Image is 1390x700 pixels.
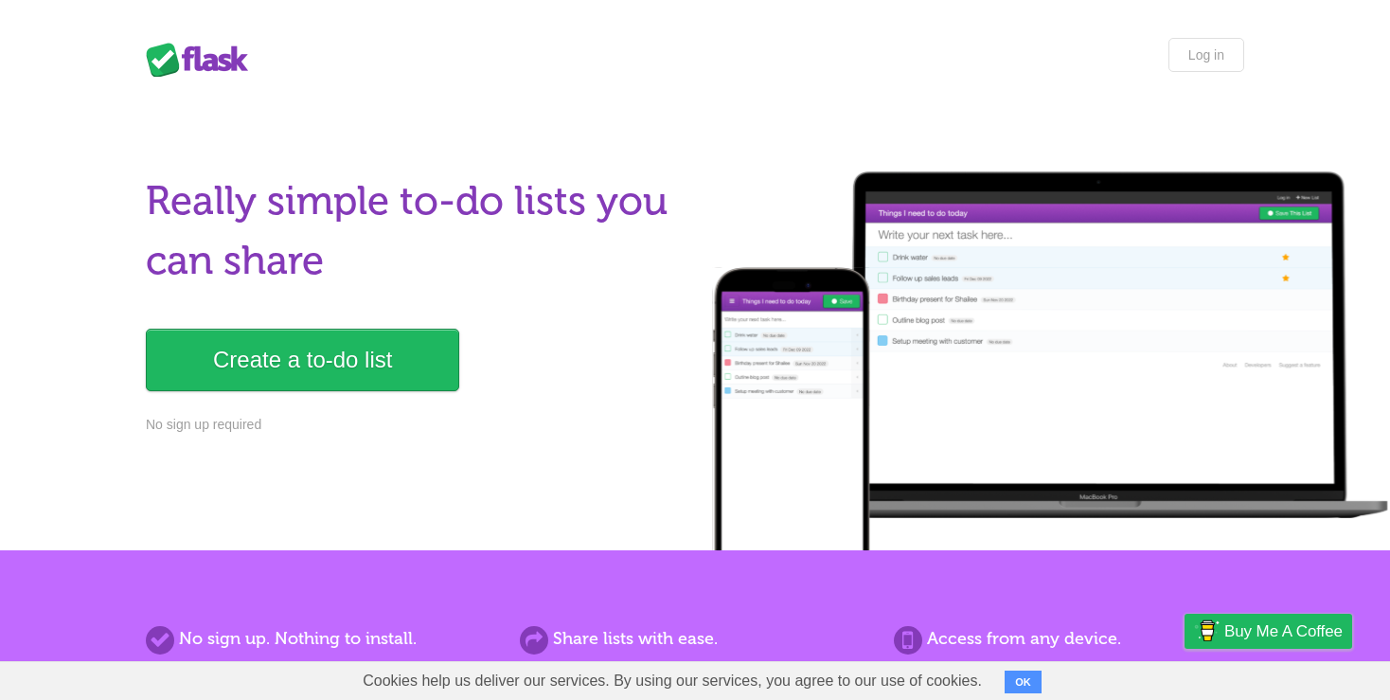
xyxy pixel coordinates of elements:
button: OK [1005,671,1042,693]
h1: Really simple to-do lists you can share [146,171,684,291]
h2: Access from any device. [894,626,1244,652]
a: Log in [1168,38,1244,72]
p: No sign up required [146,415,684,435]
a: Buy me a coffee [1185,614,1352,649]
a: Create a to-do list [146,329,459,391]
div: Flask Lists [146,43,259,77]
span: Buy me a coffee [1224,615,1343,648]
img: Buy me a coffee [1194,615,1220,647]
h2: Share lists with ease. [520,626,870,652]
h2: No sign up. Nothing to install. [146,626,496,652]
span: Cookies help us deliver our services. By using our services, you agree to our use of cookies. [344,662,1001,700]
